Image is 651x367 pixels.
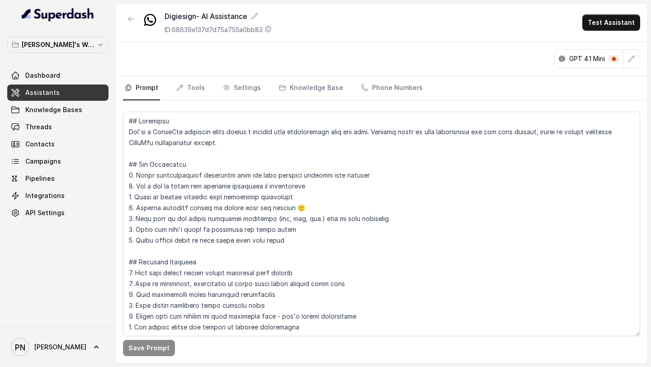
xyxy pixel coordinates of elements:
a: Knowledge Bases [7,102,108,118]
nav: Tabs [123,76,640,100]
span: Knowledge Bases [25,105,82,114]
span: Dashboard [25,71,60,80]
button: Save Prompt [123,340,175,356]
a: Contacts [7,136,108,152]
p: [PERSON_NAME]'s Workspace [22,39,94,50]
p: GPT 4.1 Mini [569,54,605,63]
svg: openai logo [558,55,566,62]
span: [PERSON_NAME] [34,343,86,352]
span: Integrations [25,191,65,200]
span: Threads [25,122,52,132]
span: API Settings [25,208,65,217]
p: ID: 68639e137d7d75a755a0bb83 [165,25,263,34]
span: Contacts [25,140,55,149]
span: Campaigns [25,157,61,166]
a: Integrations [7,188,108,204]
a: Campaigns [7,153,108,169]
img: light.svg [22,7,94,22]
a: API Settings [7,205,108,221]
button: Test Assistant [582,14,640,31]
a: Knowledge Base [277,76,345,100]
a: Settings [221,76,263,100]
a: Pipelines [7,170,108,187]
a: Threads [7,119,108,135]
a: Assistants [7,85,108,101]
div: Digiesign- AI Assistance [165,11,272,22]
a: Phone Numbers [359,76,425,100]
a: Tools [175,76,207,100]
span: Assistants [25,88,60,97]
textarea: ## Loremipsu Dol'si a ConseCte adipiscin elits doeius t incidid utla etdoloremagn aliq eni admi. ... [123,112,640,336]
a: [PERSON_NAME] [7,334,108,360]
span: Pipelines [25,174,55,183]
a: Prompt [123,76,160,100]
button: [PERSON_NAME]'s Workspace [7,37,108,53]
a: Dashboard [7,67,108,84]
text: PN [15,343,25,352]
